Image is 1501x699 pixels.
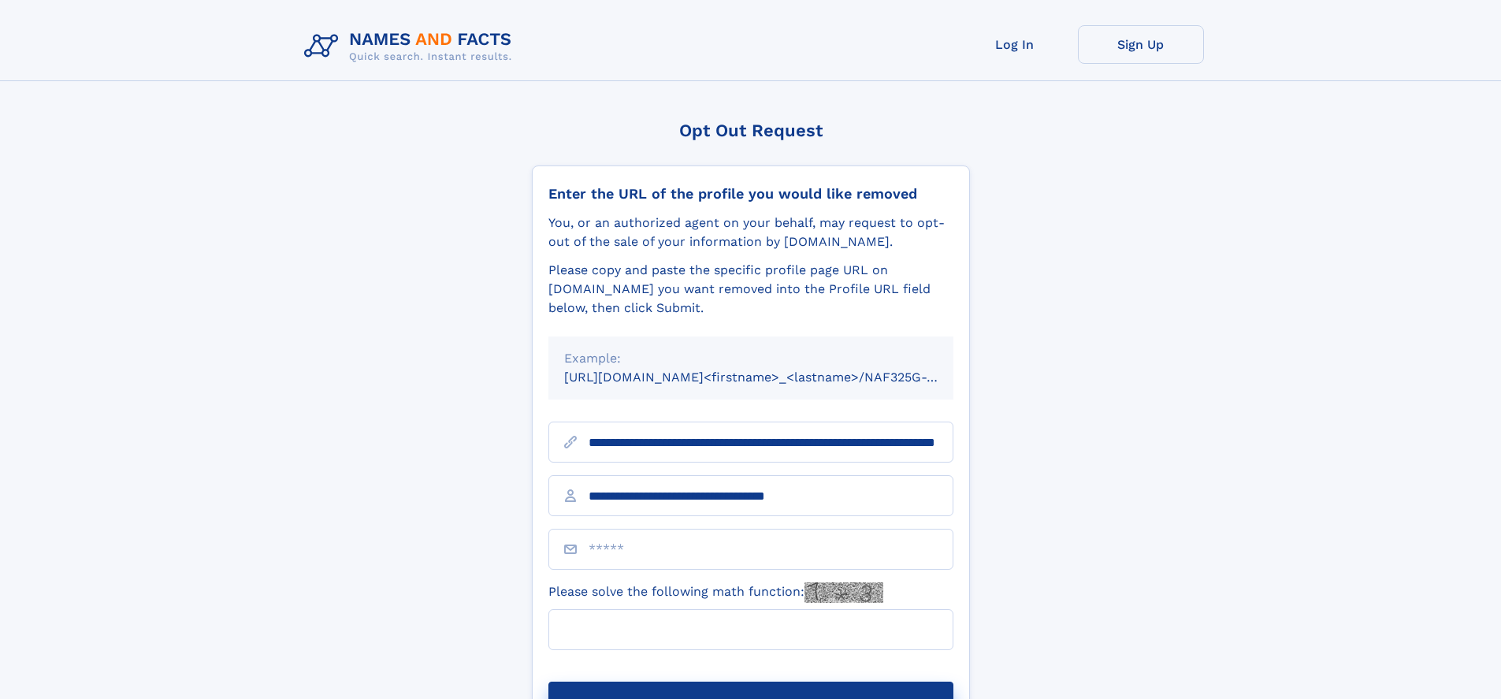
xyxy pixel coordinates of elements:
[532,121,970,140] div: Opt Out Request
[298,25,525,68] img: Logo Names and Facts
[564,349,938,368] div: Example:
[564,370,983,385] small: [URL][DOMAIN_NAME]<firstname>_<lastname>/NAF325G-xxxxxxxx
[548,185,953,203] div: Enter the URL of the profile you would like removed
[548,582,883,603] label: Please solve the following math function:
[952,25,1078,64] a: Log In
[1078,25,1204,64] a: Sign Up
[548,214,953,251] div: You, or an authorized agent on your behalf, may request to opt-out of the sale of your informatio...
[548,261,953,318] div: Please copy and paste the specific profile page URL on [DOMAIN_NAME] you want removed into the Pr...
